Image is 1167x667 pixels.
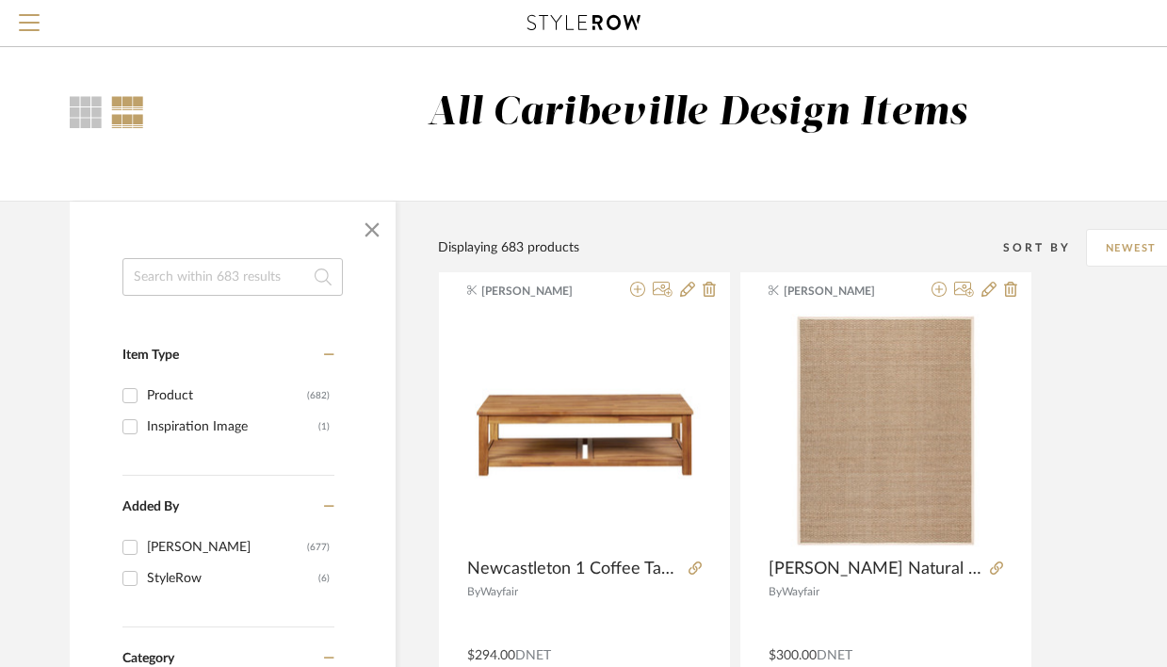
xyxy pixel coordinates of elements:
span: Newcastleton 1 Coffee Table [467,559,681,579]
img: Newcastleton 1 Coffee Table [467,314,702,548]
div: [PERSON_NAME] [147,532,307,562]
span: Item Type [122,349,179,362]
img: Dollard Natural Fiber Seagrass Rug [769,314,1003,548]
span: $294.00 [467,649,515,662]
span: Added By [122,500,179,513]
div: All Caribeville Design Items [428,89,968,138]
span: Wayfair [480,586,518,597]
span: Wayfair [782,586,819,597]
span: $300.00 [769,649,817,662]
div: StyleRow [147,563,318,594]
div: Displaying 683 products [438,237,579,258]
div: (682) [307,381,330,411]
div: (1) [318,412,330,442]
span: DNET [515,649,551,662]
button: Close [353,211,391,249]
div: Product [147,381,307,411]
span: Category [122,651,174,667]
span: DNET [817,649,852,662]
div: (6) [318,563,330,594]
span: [PERSON_NAME] [784,283,902,300]
span: [PERSON_NAME] Natural Fiber Seagrass Rug [769,559,982,579]
span: By [467,586,480,597]
div: (677) [307,532,330,562]
input: Search within 683 results [122,258,343,296]
div: Sort By [1003,238,1086,257]
span: [PERSON_NAME] [481,283,600,300]
div: Inspiration Image [147,412,318,442]
span: By [769,586,782,597]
